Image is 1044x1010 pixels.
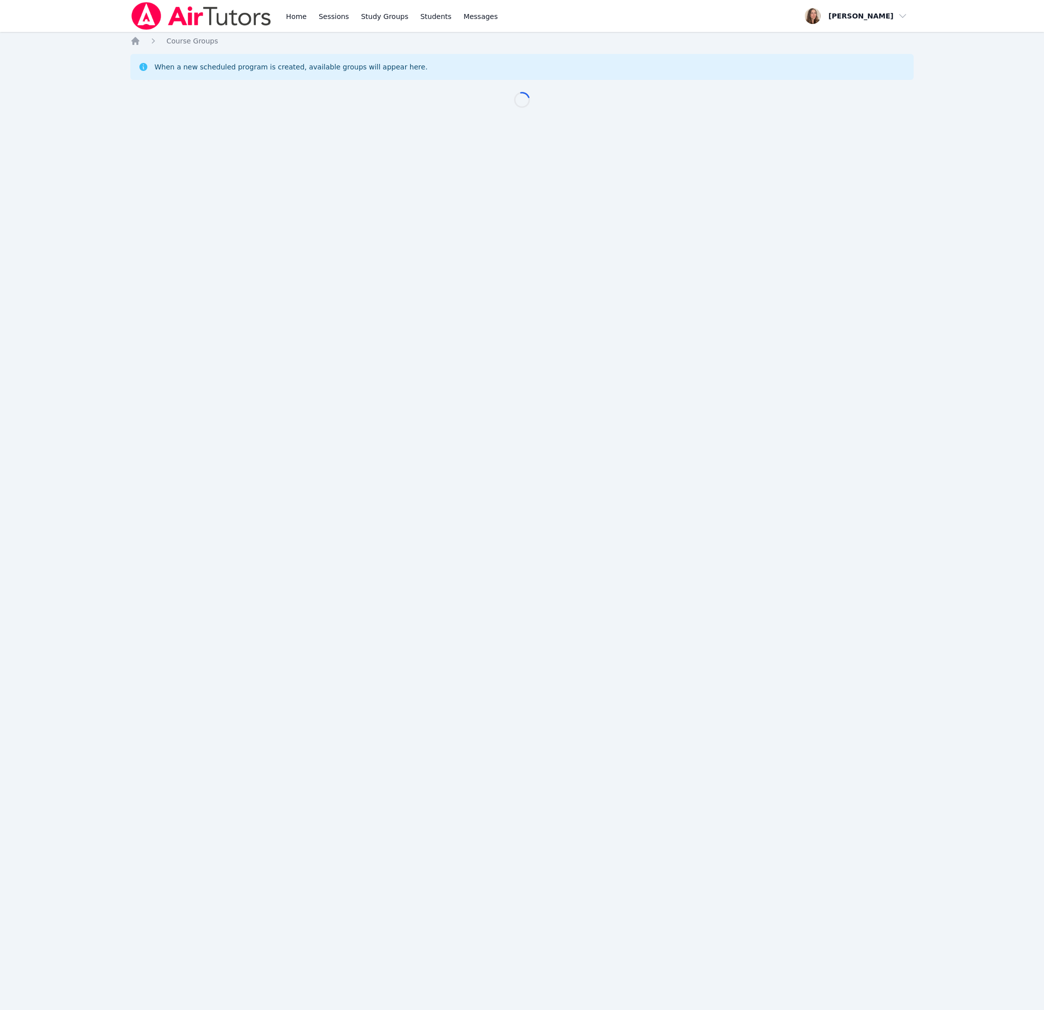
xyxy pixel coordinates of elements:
span: Messages [464,11,498,21]
nav: Breadcrumb [130,36,914,46]
div: When a new scheduled program is created, available groups will appear here. [154,62,428,72]
span: Course Groups [166,37,218,45]
img: Air Tutors [130,2,272,30]
a: Course Groups [166,36,218,46]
